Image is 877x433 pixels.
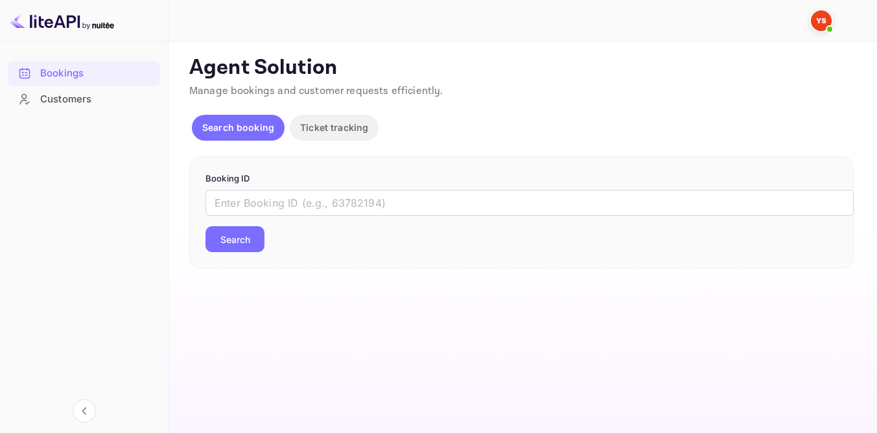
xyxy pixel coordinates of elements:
[8,61,160,86] div: Bookings
[40,66,154,81] div: Bookings
[205,226,264,252] button: Search
[8,87,160,112] div: Customers
[73,399,96,423] button: Collapse navigation
[811,10,832,31] img: Yandex Support
[8,87,160,111] a: Customers
[300,121,368,134] p: Ticket tracking
[10,10,114,31] img: LiteAPI logo
[205,172,837,185] p: Booking ID
[189,55,854,81] p: Agent Solution
[202,121,274,134] p: Search booking
[40,92,154,107] div: Customers
[189,84,443,98] span: Manage bookings and customer requests efficiently.
[8,61,160,85] a: Bookings
[205,190,854,216] input: Enter Booking ID (e.g., 63782194)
